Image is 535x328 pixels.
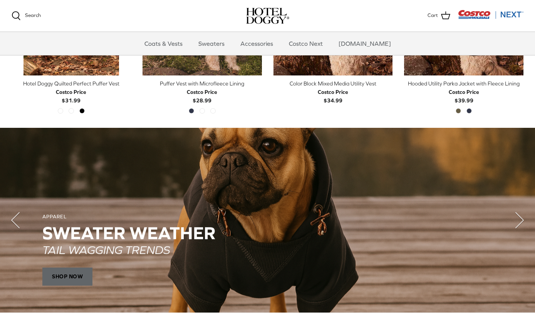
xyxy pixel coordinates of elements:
[143,79,262,105] a: Puffer Vest with Microfleece Lining Costco Price$28.99
[246,8,289,24] a: hoteldoggy.com hoteldoggycom
[42,223,493,243] h2: SWEATER WEATHER
[12,11,41,20] a: Search
[404,79,523,88] div: Hooded Utility Parka Jacket with Fleece Lining
[246,8,289,24] img: hoteldoggycom
[12,79,131,105] a: Hotel Doggy Quilted Perfect Puffer Vest Costco Price$31.99
[458,15,523,20] a: Visit Costco Next
[449,88,479,104] b: $39.99
[428,12,438,20] span: Cart
[56,88,86,96] div: Costco Price
[233,32,280,55] a: Accessories
[449,88,479,96] div: Costco Price
[138,32,190,55] a: Coats & Vests
[318,88,348,96] div: Costco Price
[318,88,348,104] b: $34.99
[187,88,217,104] b: $28.99
[504,205,535,236] button: Next
[332,32,398,55] a: [DOMAIN_NAME]
[458,10,523,19] img: Costco Next
[42,243,170,256] em: TAIL WAGGING TRENDS
[191,32,231,55] a: Sweaters
[42,267,92,286] span: SHOP NOW
[25,12,41,18] span: Search
[282,32,330,55] a: Costco Next
[56,88,86,104] b: $31.99
[143,79,262,88] div: Puffer Vest with Microfleece Lining
[273,79,393,88] div: Color Block Mixed Media Utility Vest
[187,88,217,96] div: Costco Price
[428,11,450,21] a: Cart
[273,79,393,105] a: Color Block Mixed Media Utility Vest Costco Price$34.99
[404,79,523,105] a: Hooded Utility Parka Jacket with Fleece Lining Costco Price$39.99
[12,79,131,88] div: Hotel Doggy Quilted Perfect Puffer Vest
[42,214,493,220] div: APPAREL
